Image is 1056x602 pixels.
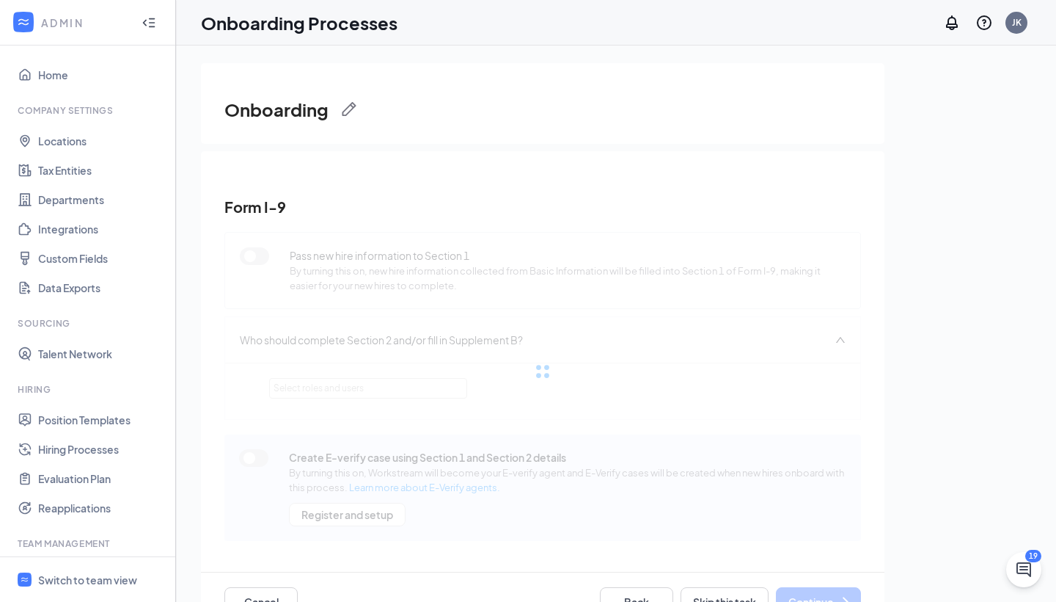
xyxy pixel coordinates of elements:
[18,104,161,117] div: Company Settings
[38,493,164,523] a: Reapplications
[38,214,164,244] a: Integrations
[943,14,961,32] svg: Notifications
[18,383,161,396] div: Hiring
[16,15,31,29] svg: WorkstreamLogo
[1012,16,1022,29] div: JK
[38,405,164,435] a: Position Templates
[224,197,286,217] h4: Form I-9
[1025,550,1041,562] div: 19
[38,435,164,464] a: Hiring Processes
[224,97,329,122] h3: Onboarding
[975,14,993,32] svg: QuestionInfo
[38,126,164,156] a: Locations
[41,15,128,30] div: ADMIN
[20,575,29,584] svg: WorkstreamLogo
[18,317,161,330] div: Sourcing
[38,573,137,587] div: Switch to team view
[38,273,164,302] a: Data Exports
[1006,552,1041,587] iframe: Intercom live chat
[38,339,164,369] a: Talent Network
[38,464,164,493] a: Evaluation Plan
[38,60,164,90] a: Home
[201,10,397,35] h1: Onboarding Processes
[38,244,164,273] a: Custom Fields
[38,185,164,214] a: Departments
[18,537,161,550] div: Team Management
[142,15,156,30] svg: Collapse
[38,156,164,185] a: Tax Entities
